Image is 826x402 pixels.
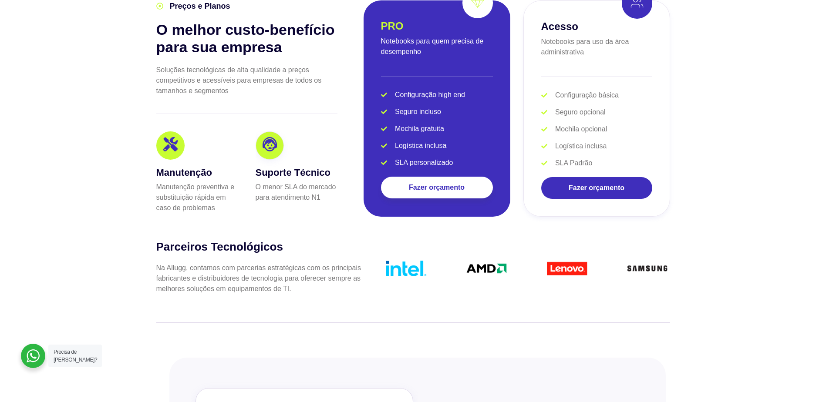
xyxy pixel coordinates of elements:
[381,20,404,32] h2: PRO
[381,36,493,57] p: Notebooks para quem precisa de desempenho
[393,107,441,117] span: Seguro incluso
[256,165,337,180] h3: Suporte Técnico
[384,246,429,291] img: Title
[168,0,230,12] span: Preços e Planos
[393,90,465,100] span: Configuração high end
[541,177,652,199] a: Fazer orçamento
[393,124,444,134] span: Mochila gratuita
[156,21,337,57] h2: O melhor custo-benefício para sua empresa
[541,37,652,57] p: Notebooks para uso da área administrativa
[553,141,607,151] span: Logística inclusa
[393,141,446,151] span: Logística inclusa
[156,240,362,255] h2: Parceiros Tecnológicos
[156,165,238,180] h3: Manutenção
[409,184,465,191] span: Fazer orçamento
[553,107,606,117] span: Seguro opcional
[569,184,624,191] span: Fazer orçamento
[669,291,826,402] div: Widget de chat
[553,124,607,134] span: Mochila opcional
[156,182,238,213] p: Manutenção preventiva e substituição rápida em caso de problemas
[156,263,362,294] p: Na Allugg, contamos com parcerias estratégicas com os principais fabricantes e distribuidores de ...
[256,182,337,203] p: O menor SLA do mercado para atendimento N1
[381,177,493,198] a: Fazer orçamento
[544,246,590,291] img: Title
[553,158,592,168] span: SLA Padrão
[54,349,97,363] span: Precisa de [PERSON_NAME]?
[393,157,453,168] span: SLA personalizado
[669,291,826,402] iframe: Chat Widget
[541,20,578,32] h2: Acesso
[624,246,670,291] img: Title
[464,246,509,291] img: Title
[553,90,619,100] span: Configuração básica
[156,65,337,96] p: Soluções tecnológicas de alta qualidade a preços competitivos e acessíveis para empresas de todos...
